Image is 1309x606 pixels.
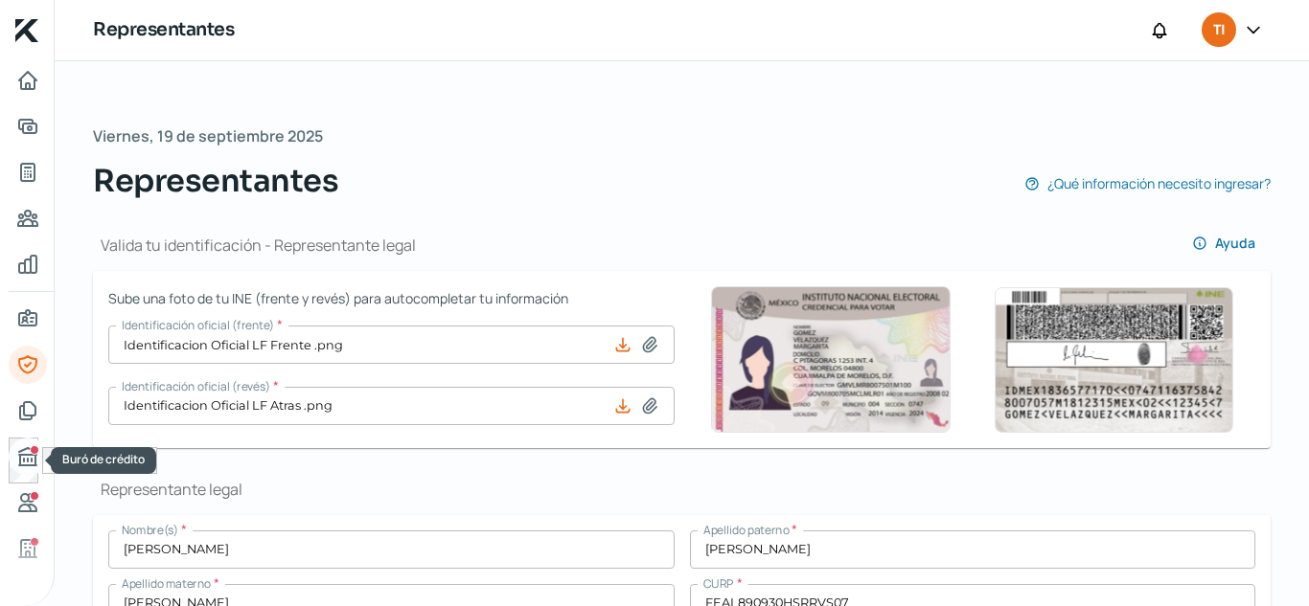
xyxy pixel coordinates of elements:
[9,529,47,568] a: Industria
[122,317,274,333] span: Identificación oficial (frente)
[93,235,416,256] h1: Valida tu identificación - Representante legal
[9,483,47,522] a: Referencias
[711,286,951,433] img: Ejemplo de identificación oficial (frente)
[9,438,47,476] a: Buró de crédito
[9,107,47,146] a: Adelantar facturas
[1213,19,1225,42] span: TI
[703,522,789,538] span: Apellido paterno
[1177,224,1271,262] button: Ayuda
[9,245,47,283] a: Mis finanzas
[93,479,1271,500] h1: Representante legal
[122,522,178,538] span: Nombre(s)
[1215,236,1255,250] span: Ayuda
[994,287,1233,433] img: Ejemplo de identificación oficial (revés)
[9,61,47,100] a: Inicio
[9,300,47,338] a: Información general
[93,123,323,150] span: Viernes, 19 de septiembre 2025
[108,286,675,310] span: Sube una foto de tu INE (frente y revés) para autocompletar tu información
[9,392,47,430] a: Documentos
[122,575,211,592] span: Apellido materno
[703,575,734,592] span: CURP
[9,346,47,384] a: Representantes
[9,153,47,191] a: Tus créditos
[93,16,234,44] h1: Representantes
[62,451,145,467] span: Buró de crédito
[9,199,47,237] a: Pago a proveedores
[93,158,338,204] span: Representantes
[122,378,270,394] span: Identificación oficial (revés)
[1047,171,1271,195] span: ¿Qué información necesito ingresar?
